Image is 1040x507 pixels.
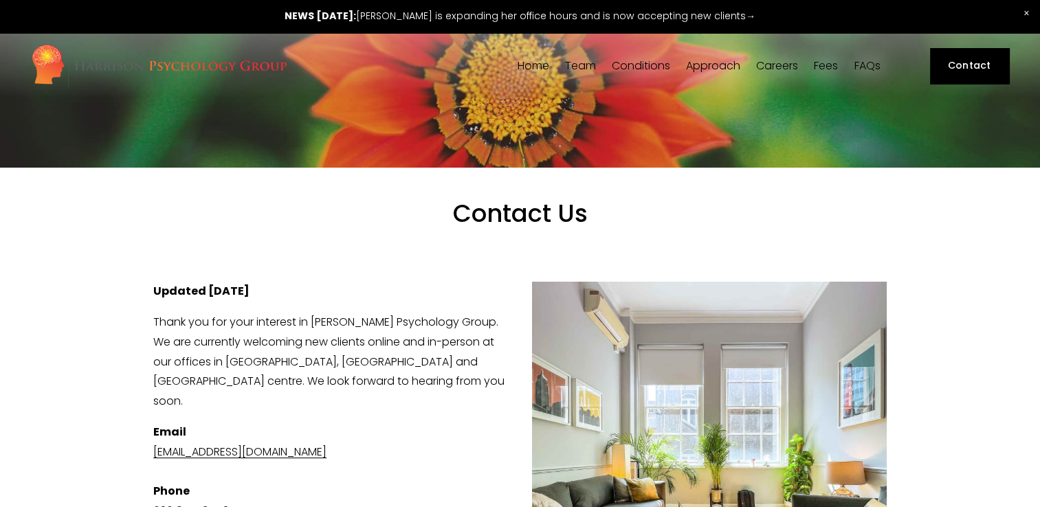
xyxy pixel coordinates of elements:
[153,283,250,299] strong: Updated [DATE]
[31,43,287,88] img: Harrison Psychology Group
[686,59,740,72] a: folder dropdown
[814,59,838,72] a: Fees
[756,59,798,72] a: Careers
[153,313,887,412] p: Thank you for your interest in [PERSON_NAME] Psychology Group. We are currently welcoming new cli...
[930,48,1009,84] a: Contact
[153,483,190,499] strong: Phone
[612,59,670,72] a: folder dropdown
[153,444,327,460] a: [EMAIL_ADDRESS][DOMAIN_NAME]
[153,424,186,440] strong: Email
[612,60,670,71] span: Conditions
[686,60,740,71] span: Approach
[518,59,549,72] a: Home
[565,60,596,71] span: Team
[854,59,880,72] a: FAQs
[565,59,596,72] a: folder dropdown
[217,199,823,258] h1: Contact Us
